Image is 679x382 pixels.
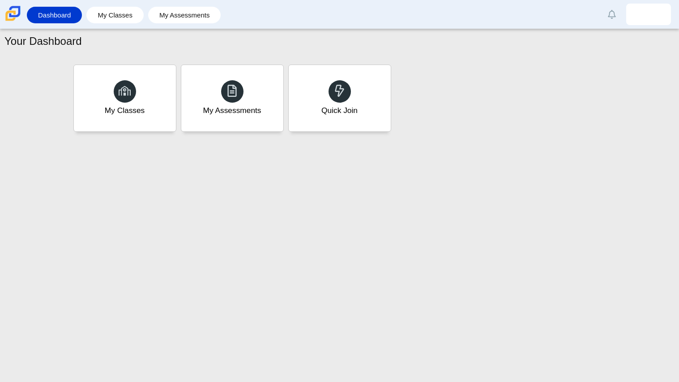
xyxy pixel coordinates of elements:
[321,105,358,116] div: Quick Join
[105,105,145,116] div: My Classes
[31,7,77,23] a: Dashboard
[91,7,139,23] a: My Classes
[181,65,284,132] a: My Assessments
[4,4,22,23] img: Carmen School of Science & Technology
[73,65,176,132] a: My Classes
[641,7,656,22] img: gloriayss.bonilla.6Uvv3v
[626,4,671,25] a: gloriayss.bonilla.6Uvv3v
[203,105,261,116] div: My Assessments
[4,34,82,49] h1: Your Dashboard
[602,4,622,24] a: Alerts
[4,17,22,24] a: Carmen School of Science & Technology
[288,65,391,132] a: Quick Join
[153,7,217,23] a: My Assessments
